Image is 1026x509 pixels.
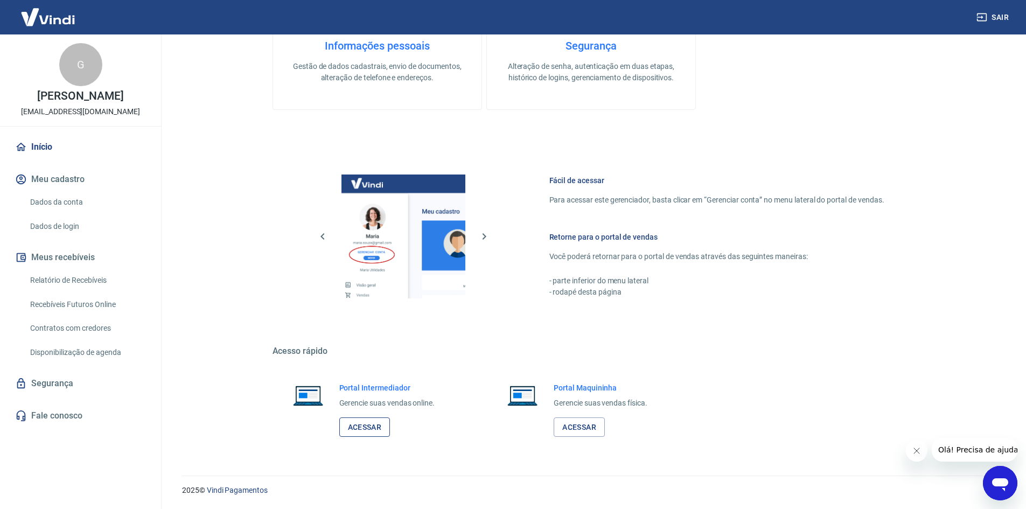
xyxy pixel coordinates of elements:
a: Contratos com credores [26,317,148,339]
p: Você poderá retornar para o portal de vendas através das seguintes maneiras: [549,251,884,262]
h6: Retorne para o portal de vendas [549,232,884,242]
h6: Portal Maquininha [554,382,647,393]
button: Sair [974,8,1013,27]
a: Fale conosco [13,404,148,428]
a: Segurança [13,372,148,395]
p: [EMAIL_ADDRESS][DOMAIN_NAME] [21,106,140,117]
a: Acessar [339,417,390,437]
h6: Fácil de acessar [549,175,884,186]
div: G [59,43,102,86]
a: Relatório de Recebíveis [26,269,148,291]
a: Início [13,135,148,159]
iframe: Fechar mensagem [906,440,927,462]
h5: Acesso rápido [273,346,910,357]
iframe: Botão para abrir a janela de mensagens [983,466,1017,500]
button: Meu cadastro [13,168,148,191]
p: 2025 © [182,485,1000,496]
p: Gestão de dados cadastrais, envio de documentos, alteração de telefone e endereços. [290,61,464,83]
p: Alteração de senha, autenticação em duas etapas, histórico de logins, gerenciamento de dispositivos. [504,61,678,83]
p: - rodapé desta página [549,287,884,298]
p: - parte inferior do menu lateral [549,275,884,287]
h6: Portal Intermediador [339,382,435,393]
iframe: Mensagem da empresa [932,438,1017,462]
a: Dados de login [26,215,148,238]
h4: Informações pessoais [290,39,464,52]
span: Olá! Precisa de ajuda? [6,8,90,16]
h4: Segurança [504,39,678,52]
img: Imagem de um notebook aberto [285,382,331,408]
a: Recebíveis Futuros Online [26,294,148,316]
a: Dados da conta [26,191,148,213]
p: [PERSON_NAME] [37,90,123,102]
p: Para acessar este gerenciador, basta clicar em “Gerenciar conta” no menu lateral do portal de ven... [549,194,884,206]
a: Vindi Pagamentos [207,486,268,494]
a: Disponibilização de agenda [26,341,148,364]
p: Gerencie suas vendas física. [554,398,647,409]
img: Imagem de um notebook aberto [500,382,545,408]
a: Acessar [554,417,605,437]
button: Meus recebíveis [13,246,148,269]
img: Vindi [13,1,83,33]
img: Imagem da dashboard mostrando o botão de gerenciar conta na sidebar no lado esquerdo [341,175,465,298]
p: Gerencie suas vendas online. [339,398,435,409]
